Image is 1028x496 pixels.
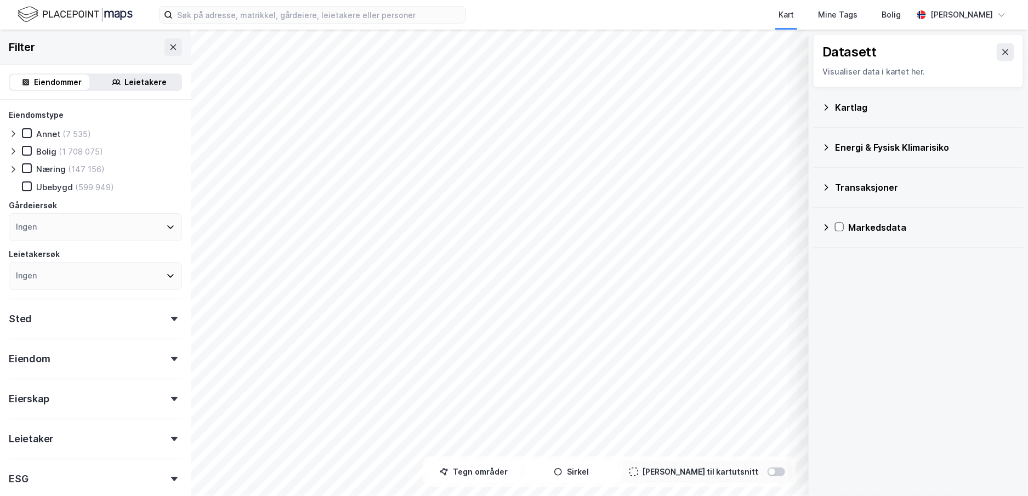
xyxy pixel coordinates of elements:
[973,443,1028,496] div: Kontrollprogram for chat
[9,109,64,122] div: Eiendomstype
[36,146,56,157] div: Bolig
[9,352,50,366] div: Eiendom
[16,269,37,282] div: Ingen
[835,141,1015,154] div: Energi & Fysisk Klimarisiko
[125,76,167,89] div: Leietakere
[930,8,993,21] div: [PERSON_NAME]
[9,199,57,212] div: Gårdeiersøk
[68,164,105,174] div: (147 156)
[36,182,73,192] div: Ubebygd
[835,181,1015,194] div: Transaksjoner
[9,248,60,261] div: Leietakersøk
[36,129,60,139] div: Annet
[9,392,49,406] div: Eierskap
[643,465,759,478] div: [PERSON_NAME] til kartutsnitt
[9,472,28,486] div: ESG
[59,146,103,157] div: (1 708 075)
[822,43,877,61] div: Datasett
[63,129,91,139] div: (7 535)
[882,8,901,21] div: Bolig
[173,7,465,23] input: Søk på adresse, matrikkel, gårdeiere, leietakere eller personer
[9,312,32,326] div: Sted
[822,65,1014,78] div: Visualiser data i kartet her.
[428,461,521,483] button: Tegn områder
[848,221,1015,234] div: Markedsdata
[525,461,618,483] button: Sirkel
[9,432,53,446] div: Leietaker
[16,220,37,233] div: Ingen
[9,38,35,56] div: Filter
[818,8,857,21] div: Mine Tags
[18,5,133,24] img: logo.f888ab2527a4732fd821a326f86c7f29.svg
[973,443,1028,496] iframe: Chat Widget
[75,182,114,192] div: (599 949)
[36,164,66,174] div: Næring
[35,76,82,89] div: Eiendommer
[835,101,1015,114] div: Kartlag
[779,8,794,21] div: Kart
